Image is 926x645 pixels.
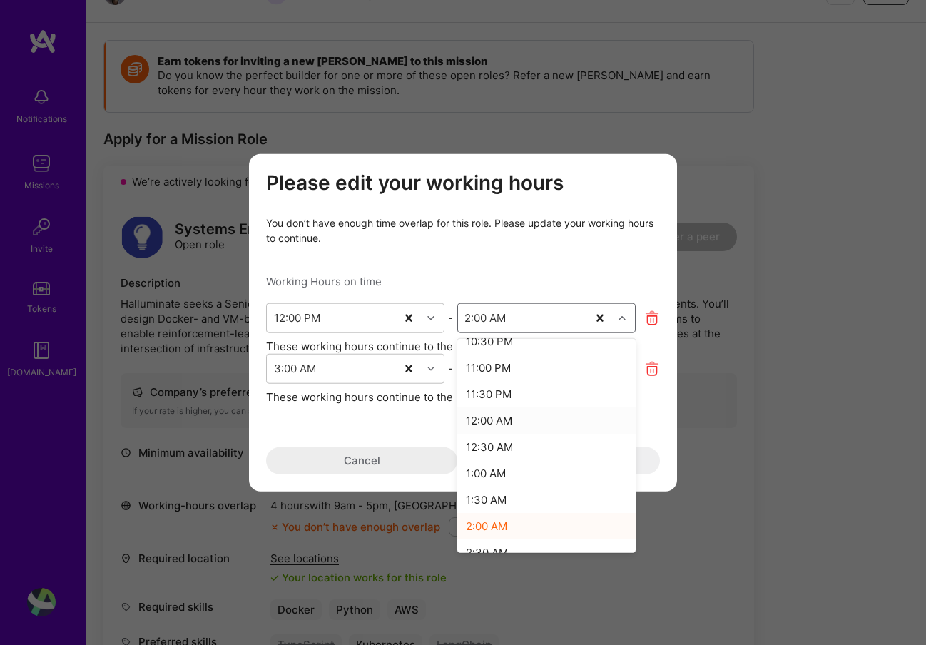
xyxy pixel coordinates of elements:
[619,314,626,321] i: icon Chevron
[464,310,506,325] div: 2:00 AM
[274,310,320,325] div: 12:00 PM
[266,171,660,195] h3: Please edit your working hours
[266,389,660,404] div: These working hours continue to the next day.
[427,365,434,372] i: icon Chevron
[266,273,660,288] div: Working Hours on time
[457,512,636,539] div: 2:00 AM
[266,338,660,353] div: These working hours continue to the next day.
[457,354,636,380] div: 11:00 PM
[274,361,316,376] div: 3:00 AM
[457,407,636,433] div: 12:00 AM
[457,486,636,512] div: 1:30 AM
[457,327,636,354] div: 10:30 PM
[249,154,677,492] div: modal
[457,433,636,459] div: 12:30 AM
[266,447,457,474] button: Cancel
[427,314,434,321] i: icon Chevron
[266,215,660,245] div: You don’t have enough time overlap for this role. Please update your working hours to continue.
[457,539,636,565] div: 2:30 AM
[457,380,636,407] div: 11:30 PM
[444,310,457,325] div: -
[444,361,457,376] div: -
[457,459,636,486] div: 1:00 AM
